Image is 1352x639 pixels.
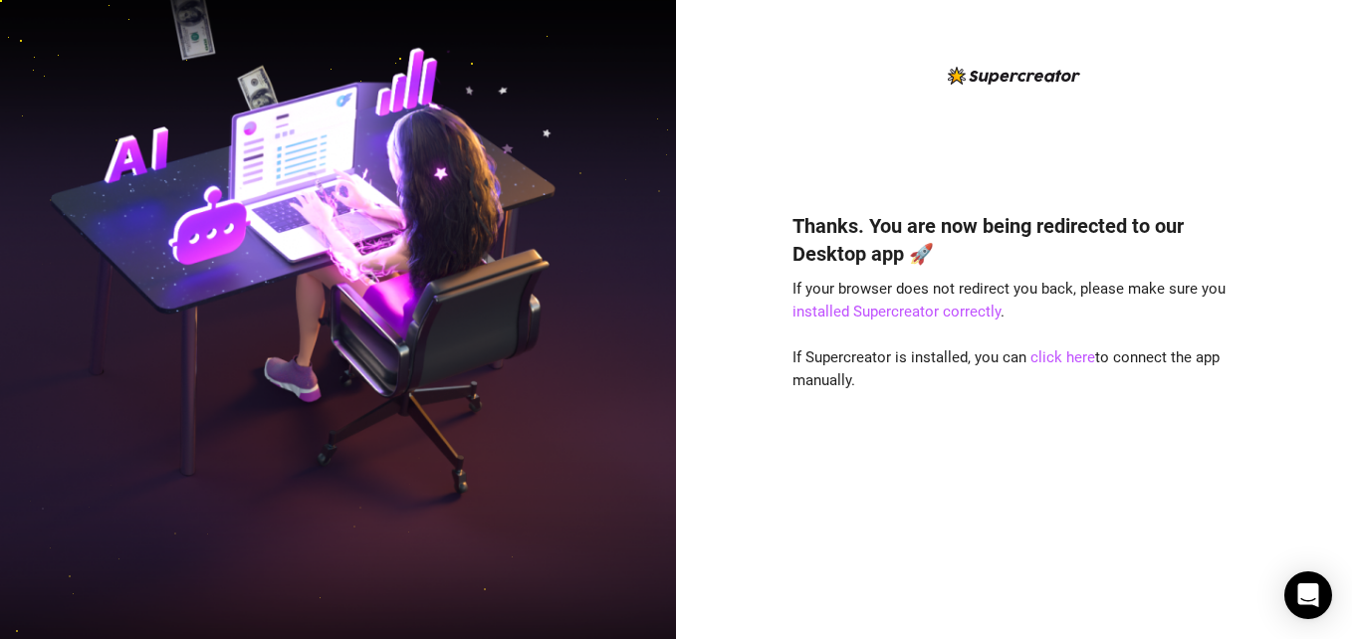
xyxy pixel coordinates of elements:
span: If Supercreator is installed, you can to connect the app manually. [792,348,1220,390]
h4: Thanks. You are now being redirected to our Desktop app 🚀 [792,212,1237,268]
a: click here [1030,348,1095,366]
img: logo-BBDzfeDw.svg [948,67,1080,85]
div: Open Intercom Messenger [1284,571,1332,619]
a: installed Supercreator correctly [792,303,1001,320]
span: If your browser does not redirect you back, please make sure you . [792,280,1226,321]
